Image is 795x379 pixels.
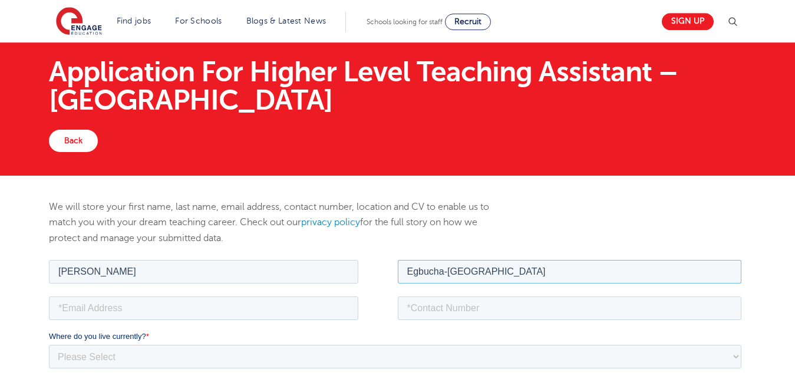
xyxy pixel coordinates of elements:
a: Blogs & Latest News [246,17,326,25]
h1: Application For Higher Level Teaching Assistant – [GEOGRAPHIC_DATA] [49,58,746,114]
span: Recruit [454,17,481,26]
a: Find jobs [117,17,151,25]
img: Engage Education [56,7,102,37]
a: privacy policy [301,217,360,228]
input: *Last name [349,2,693,26]
a: Recruit [445,14,491,30]
p: We will store your first name, last name, email address, contact number, location and CV to enabl... [49,199,508,246]
span: Subscribe to updates from Engage [14,309,131,318]
a: Back [49,130,98,152]
a: For Schools [175,17,222,25]
span: Schools looking for staff [367,18,443,26]
input: *Contact Number [349,39,693,62]
input: Subscribe to updates from Engage [3,308,11,316]
a: Sign up [662,13,714,30]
